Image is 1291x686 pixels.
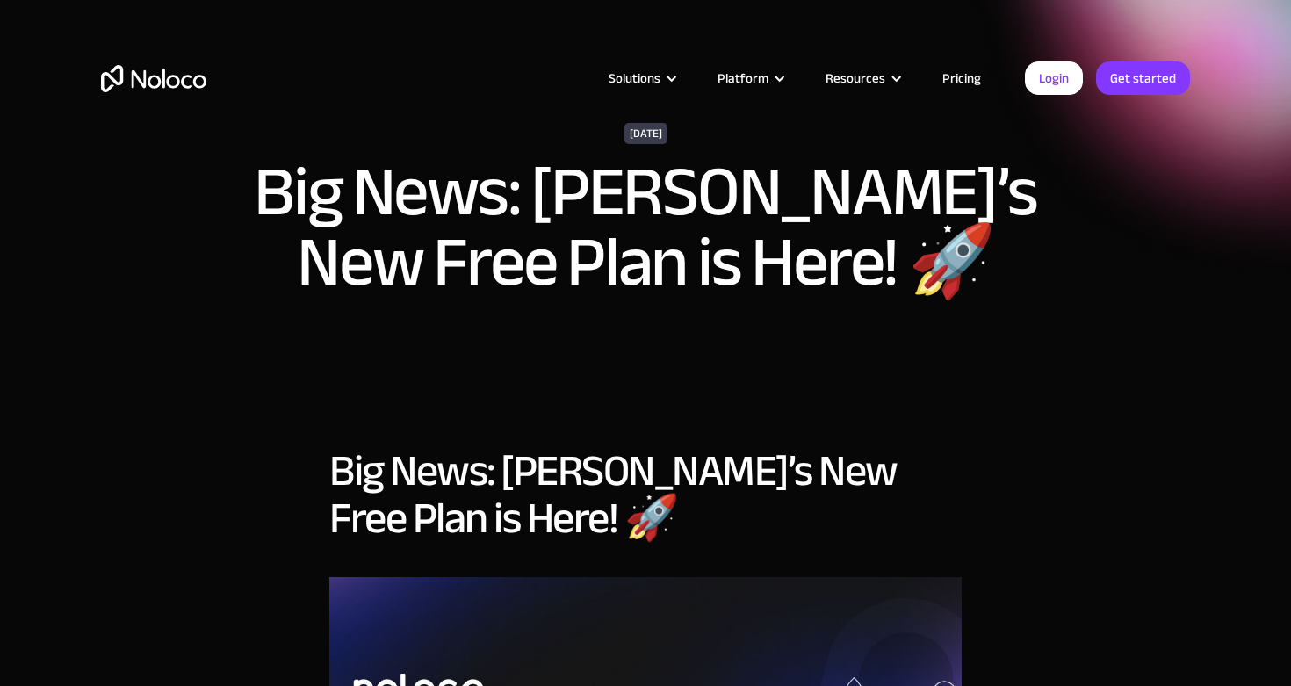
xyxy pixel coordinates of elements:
[826,67,885,90] div: Resources
[609,67,660,90] div: Solutions
[718,67,768,90] div: Platform
[587,67,696,90] div: Solutions
[1025,61,1083,95] a: Login
[696,67,804,90] div: Platform
[101,65,206,92] a: home
[1096,61,1190,95] a: Get started
[193,157,1098,298] h1: Big News: [PERSON_NAME]’s New Free Plan is Here! 🚀
[920,67,1003,90] a: Pricing
[329,447,962,542] h2: Big News: [PERSON_NAME]’s New Free Plan is Here! 🚀
[804,67,920,90] div: Resources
